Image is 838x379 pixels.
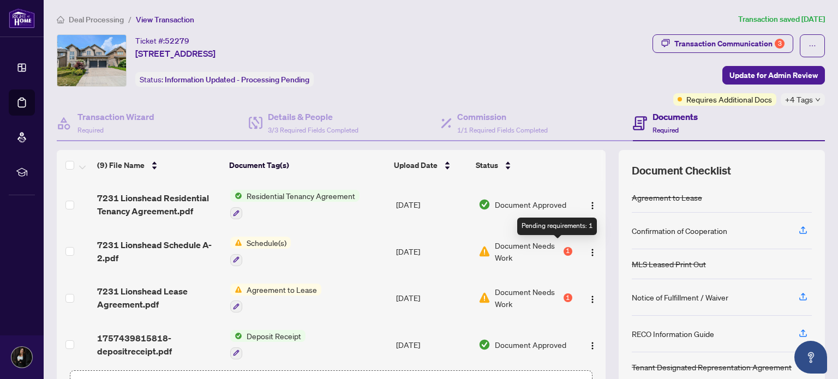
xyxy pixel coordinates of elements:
[135,34,189,47] div: Ticket #:
[478,198,490,210] img: Document Status
[242,190,360,202] span: Residential Tenancy Agreement
[230,237,291,266] button: Status IconSchedule(s)
[165,36,189,46] span: 52279
[230,284,242,296] img: Status Icon
[135,47,216,60] span: [STREET_ADDRESS]
[225,150,390,181] th: Document Tag(s)
[242,284,321,296] span: Agreement to Lease
[394,159,438,171] span: Upload Date
[135,72,314,87] div: Status:
[517,218,597,235] div: Pending requirements: 1
[584,196,601,213] button: Logo
[97,332,221,358] span: 1757439815818-depositreceipt.pdf
[230,190,360,219] button: Status IconResidential Tenancy Agreement
[584,243,601,260] button: Logo
[165,75,309,85] span: Information Updated - Processing Pending
[392,181,474,228] td: [DATE]
[632,225,727,237] div: Confirmation of Cooperation
[632,328,714,340] div: RECO Information Guide
[476,159,498,171] span: Status
[392,275,474,322] td: [DATE]
[390,150,471,181] th: Upload Date
[738,13,825,26] article: Transaction saved [DATE]
[97,238,221,264] span: 7231 Lionshead Schedule A-2.pdf
[653,126,679,134] span: Required
[478,339,490,351] img: Document Status
[632,258,706,270] div: MLS Leased Print Out
[268,126,358,134] span: 3/3 Required Fields Completed
[632,361,792,373] div: Tenant Designated Representation Agreement
[775,39,785,49] div: 3
[584,289,601,306] button: Logo
[97,285,221,311] span: 7231 Lionshead Lease Agreement.pdf
[495,339,566,351] span: Document Approved
[794,341,827,374] button: Open asap
[588,201,597,210] img: Logo
[632,163,731,178] span: Document Checklist
[9,8,35,28] img: logo
[230,190,242,202] img: Status Icon
[69,15,124,25] span: Deal Processing
[242,237,291,249] span: Schedule(s)
[471,150,573,181] th: Status
[392,228,474,275] td: [DATE]
[478,245,490,257] img: Document Status
[588,248,597,257] img: Logo
[729,67,818,84] span: Update for Admin Review
[242,330,306,342] span: Deposit Receipt
[588,295,597,304] img: Logo
[11,347,32,368] img: Profile Icon
[230,237,242,249] img: Status Icon
[809,42,816,50] span: ellipsis
[268,110,358,123] h4: Details & People
[584,336,601,353] button: Logo
[57,16,64,23] span: home
[230,330,242,342] img: Status Icon
[230,284,321,313] button: Status IconAgreement to Lease
[97,159,145,171] span: (9) File Name
[457,110,548,123] h4: Commission
[815,97,821,103] span: down
[632,291,728,303] div: Notice of Fulfillment / Waiver
[564,247,572,256] div: 1
[722,66,825,85] button: Update for Admin Review
[128,13,131,26] li: /
[653,34,793,53] button: Transaction Communication3
[230,330,306,359] button: Status IconDeposit Receipt
[785,93,813,106] span: +4 Tags
[77,110,154,123] h4: Transaction Wizard
[93,150,225,181] th: (9) File Name
[478,292,490,304] img: Document Status
[136,15,194,25] span: View Transaction
[77,126,104,134] span: Required
[564,293,572,302] div: 1
[588,341,597,350] img: Logo
[674,35,785,52] div: Transaction Communication
[653,110,698,123] h4: Documents
[457,126,548,134] span: 1/1 Required Fields Completed
[495,286,561,310] span: Document Needs Work
[686,93,772,105] span: Requires Additional Docs
[632,191,702,203] div: Agreement to Lease
[97,191,221,218] span: 7231 Lionshead Residential Tenancy Agreement.pdf
[392,321,474,368] td: [DATE]
[495,198,566,210] span: Document Approved
[495,239,561,263] span: Document Needs Work
[57,35,126,86] img: IMG-X12327640_1.jpg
